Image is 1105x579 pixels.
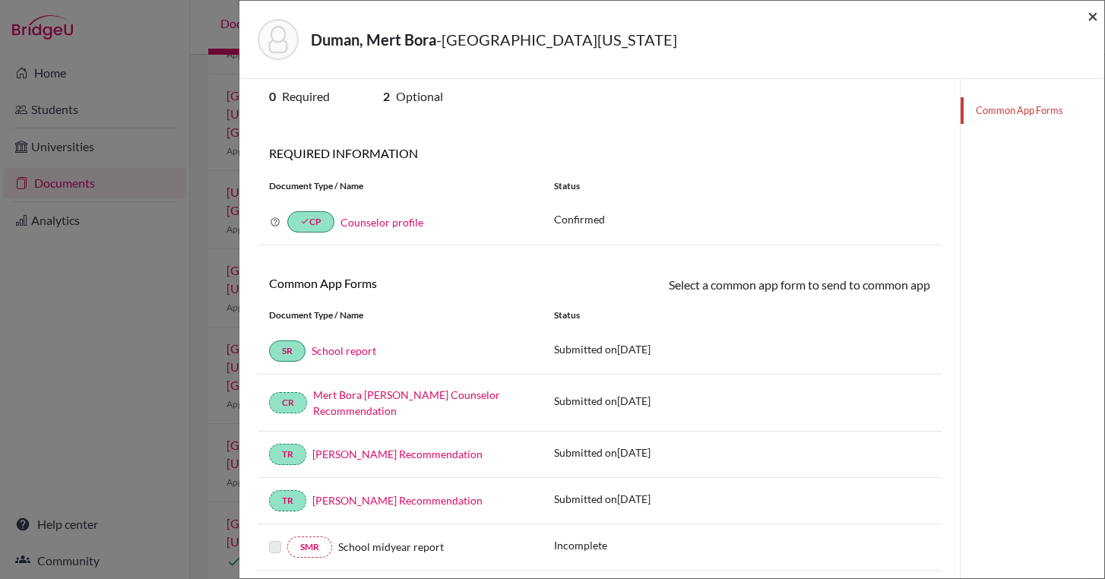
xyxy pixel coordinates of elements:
a: CR [269,392,307,413]
a: SMR [287,536,332,558]
p: Submitted on [554,393,651,409]
span: Optional [396,89,443,103]
div: Document Type / Name [258,179,543,193]
a: TR [269,444,306,465]
div: Select a common app form to send to common app [600,276,942,296]
span: [DATE] [617,394,651,407]
div: Status [543,179,942,193]
i: done [300,217,309,226]
div: Status [543,308,942,322]
p: Submitted on [554,341,651,357]
span: - [GEOGRAPHIC_DATA][US_STATE] [436,30,677,49]
span: × [1088,5,1098,27]
p: Confirmed [554,211,930,227]
a: School report [312,344,376,357]
a: TR [269,490,306,511]
a: Common App Forms [961,97,1104,124]
h6: Common App Forms [269,276,588,290]
p: Submitted on [554,491,651,507]
a: SR [269,340,306,362]
button: Close [1088,7,1098,25]
b: 2 [383,89,390,103]
span: School midyear report [338,540,444,553]
span: [DATE] [617,343,651,356]
a: doneCP [287,211,334,233]
span: Required [282,89,330,103]
span: [DATE] [617,492,651,505]
a: [PERSON_NAME] Recommendation [312,448,483,460]
div: Document Type / Name [258,308,543,322]
h6: REQUIRED INFORMATION [258,146,942,160]
a: [PERSON_NAME] Recommendation [312,494,483,507]
a: Mert Bora [PERSON_NAME] Counselor Recommendation [313,388,500,417]
span: [DATE] [617,446,651,459]
p: Submitted on [554,445,651,460]
strong: Duman, Mert Bora [311,30,436,49]
a: Counselor profile [340,216,423,229]
p: Incomplete [554,537,607,553]
b: 0 [269,89,276,103]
